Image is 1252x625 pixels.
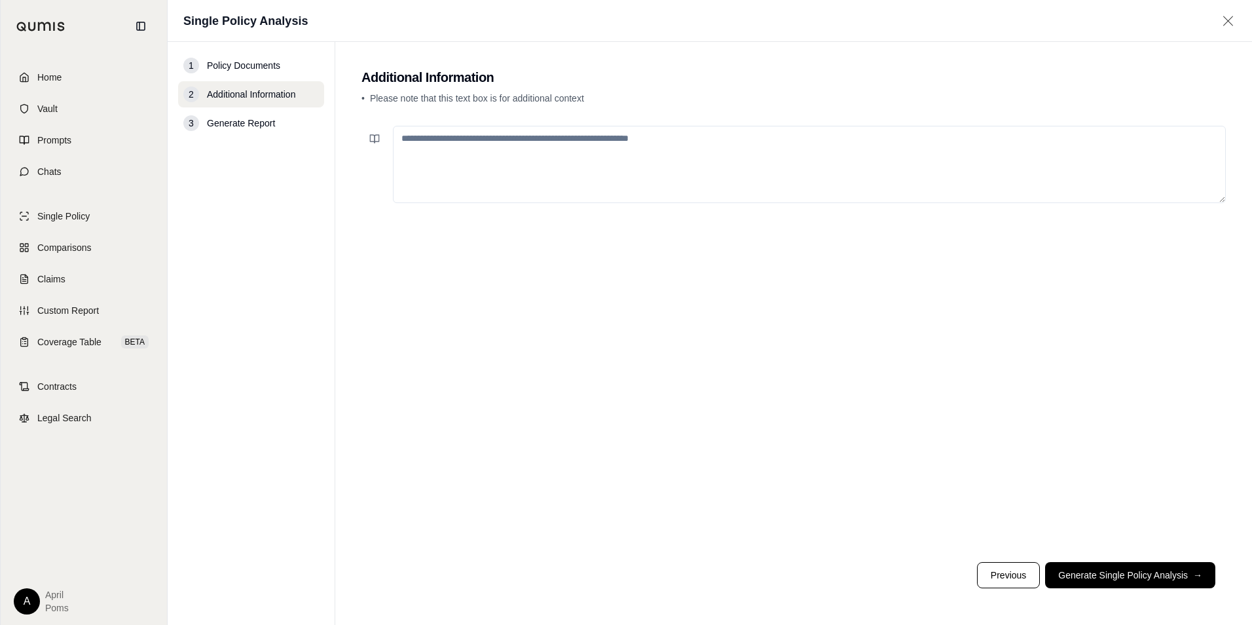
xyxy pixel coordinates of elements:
[9,94,159,123] a: Vault
[9,126,159,155] a: Prompts
[37,165,62,178] span: Chats
[37,335,101,349] span: Coverage Table
[977,562,1040,588] button: Previous
[207,88,295,101] span: Additional Information
[9,404,159,432] a: Legal Search
[9,157,159,186] a: Chats
[207,117,275,130] span: Generate Report
[1193,569,1202,582] span: →
[37,411,92,425] span: Legal Search
[37,210,90,223] span: Single Policy
[9,372,159,401] a: Contracts
[183,58,199,73] div: 1
[37,380,77,393] span: Contracts
[9,265,159,294] a: Claims
[9,202,159,231] a: Single Policy
[37,71,62,84] span: Home
[183,115,199,131] div: 3
[9,63,159,92] a: Home
[121,335,149,349] span: BETA
[207,59,280,72] span: Policy Documents
[9,296,159,325] a: Custom Report
[370,93,584,104] span: Please note that this text box is for additional context
[183,12,308,30] h1: Single Policy Analysis
[9,233,159,262] a: Comparisons
[45,588,69,601] span: April
[37,134,71,147] span: Prompts
[37,273,65,286] span: Claims
[130,16,151,37] button: Collapse sidebar
[16,22,65,31] img: Qumis Logo
[45,601,69,615] span: Poms
[9,328,159,356] a: Coverage TableBETA
[14,588,40,615] div: A
[361,68,1226,86] h2: Additional Information
[37,102,58,115] span: Vault
[37,304,99,317] span: Custom Report
[1045,562,1215,588] button: Generate Single Policy Analysis→
[183,86,199,102] div: 2
[361,93,365,104] span: •
[37,241,91,254] span: Comparisons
